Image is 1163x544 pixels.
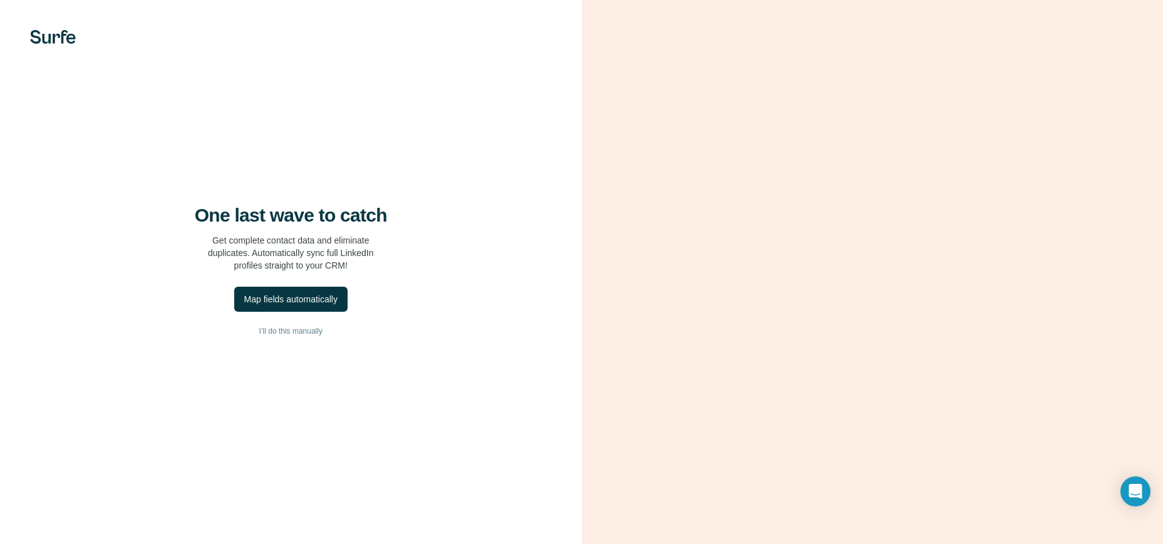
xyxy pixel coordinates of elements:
div: Map fields automatically [244,293,338,305]
img: Surfe's logo [30,30,76,44]
span: I’ll do this manually [259,326,323,337]
div: Open Intercom Messenger [1120,476,1150,506]
button: I’ll do this manually [25,322,557,341]
button: Map fields automatically [234,287,348,312]
h4: One last wave to catch [195,204,387,227]
p: Get complete contact data and eliminate duplicates. Automatically sync full LinkedIn profiles str... [208,234,374,272]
